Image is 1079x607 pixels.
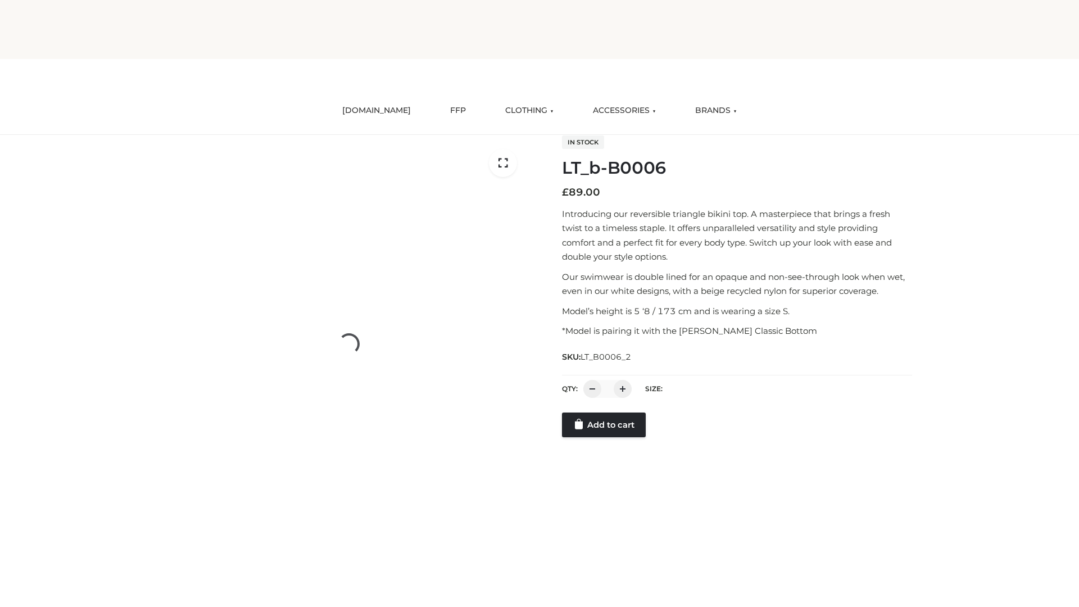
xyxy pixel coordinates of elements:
label: Size: [645,384,663,393]
span: SKU: [562,350,632,364]
span: LT_B0006_2 [581,352,631,362]
a: BRANDS [687,98,745,123]
a: CLOTHING [497,98,562,123]
span: In stock [562,135,604,149]
a: ACCESSORIES [584,98,664,123]
a: FFP [442,98,474,123]
a: Add to cart [562,413,646,437]
a: [DOMAIN_NAME] [334,98,419,123]
bdi: 89.00 [562,186,600,198]
h1: LT_b-B0006 [562,158,912,178]
p: Our swimwear is double lined for an opaque and non-see-through look when wet, even in our white d... [562,270,912,298]
label: QTY: [562,384,578,393]
p: Introducing our reversible triangle bikini top. A masterpiece that brings a fresh twist to a time... [562,207,912,264]
span: £ [562,186,569,198]
p: Model’s height is 5 ‘8 / 173 cm and is wearing a size S. [562,304,912,319]
p: *Model is pairing it with the [PERSON_NAME] Classic Bottom [562,324,912,338]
